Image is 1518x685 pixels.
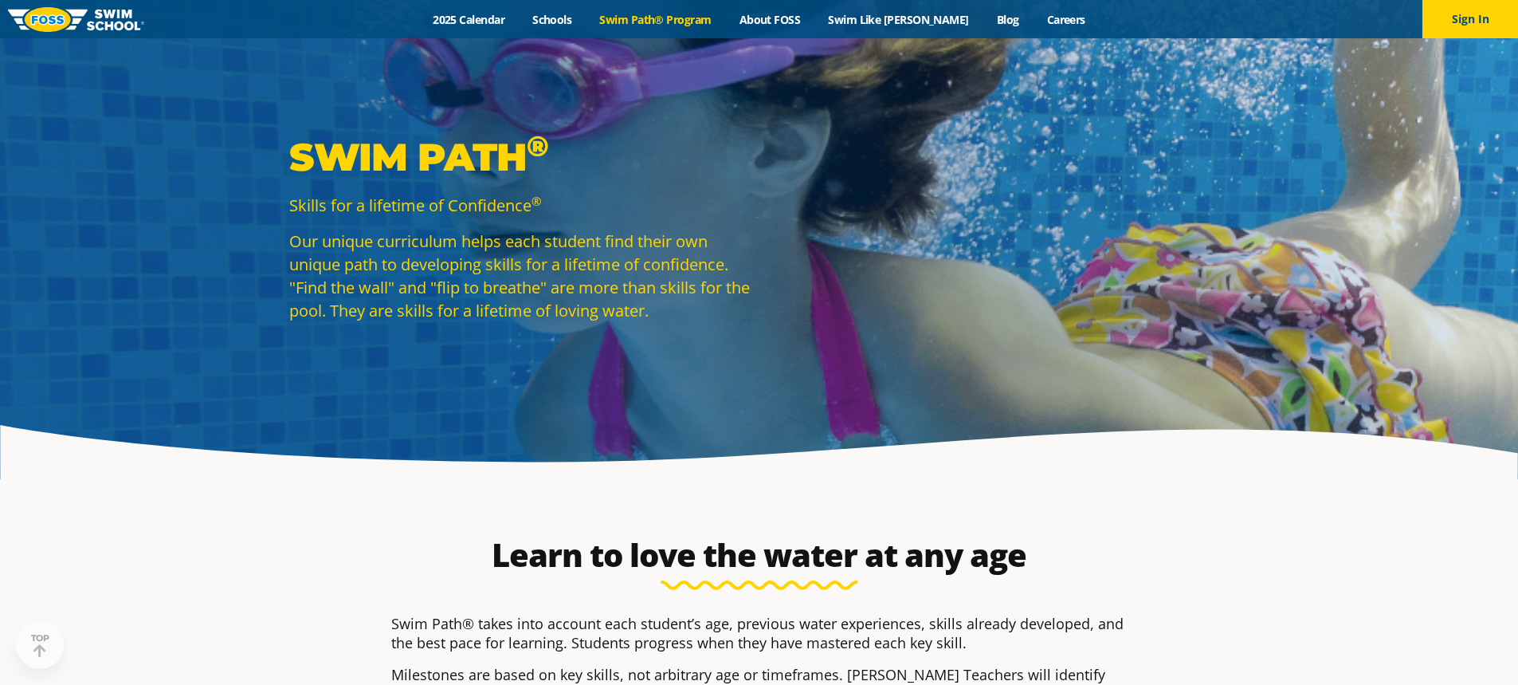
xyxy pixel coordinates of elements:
a: About FOSS [725,12,814,27]
div: TOP [31,633,49,658]
p: Skills for a lifetime of Confidence [289,194,751,217]
sup: ® [527,128,548,163]
p: Swim Path [289,133,751,181]
a: Schools [519,12,586,27]
a: Blog [983,12,1033,27]
a: Careers [1033,12,1099,27]
h2: Learn to love the water at any age [383,536,1136,574]
img: FOSS Swim School Logo [8,7,144,32]
sup: ® [531,193,541,209]
p: Swim Path® takes into account each student’s age, previous water experiences, skills already deve... [391,614,1128,652]
a: Swim Path® Program [586,12,725,27]
a: Swim Like [PERSON_NAME] [814,12,983,27]
a: 2025 Calendar [419,12,519,27]
p: Our unique curriculum helps each student find their own unique path to developing skills for a li... [289,230,751,322]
